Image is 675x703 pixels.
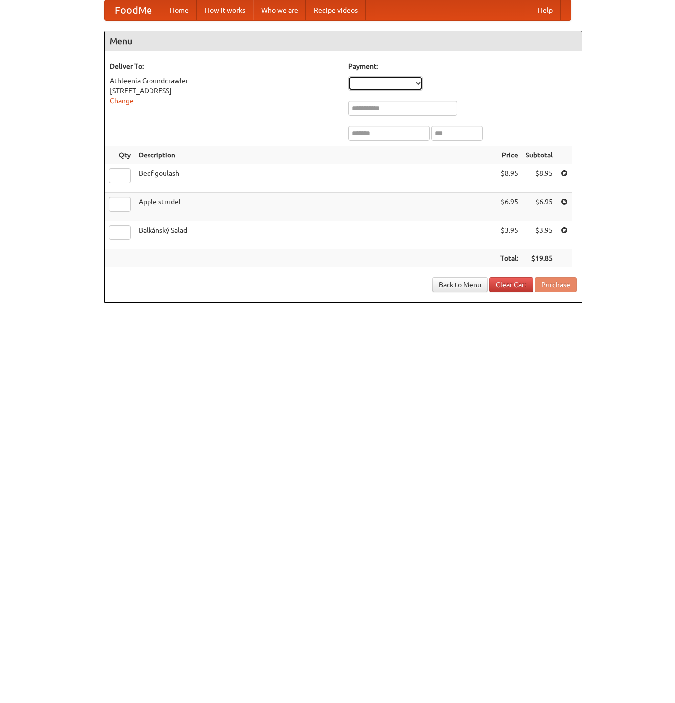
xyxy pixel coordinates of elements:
td: $3.95 [522,221,557,249]
button: Purchase [535,277,577,292]
a: How it works [197,0,253,20]
a: Recipe videos [306,0,366,20]
h5: Deliver To: [110,61,338,71]
a: Clear Cart [489,277,533,292]
th: Subtotal [522,146,557,164]
th: Total: [496,249,522,268]
a: Who we are [253,0,306,20]
a: Home [162,0,197,20]
th: Description [135,146,496,164]
div: Athleenia Groundcrawler [110,76,338,86]
a: Back to Menu [432,277,488,292]
th: $19.85 [522,249,557,268]
td: Beef goulash [135,164,496,193]
div: [STREET_ADDRESS] [110,86,338,96]
td: $6.95 [496,193,522,221]
h5: Payment: [348,61,577,71]
td: $3.95 [496,221,522,249]
th: Qty [105,146,135,164]
a: Help [530,0,561,20]
th: Price [496,146,522,164]
h4: Menu [105,31,582,51]
td: Apple strudel [135,193,496,221]
td: $8.95 [522,164,557,193]
td: $8.95 [496,164,522,193]
td: Balkánský Salad [135,221,496,249]
td: $6.95 [522,193,557,221]
a: Change [110,97,134,105]
a: FoodMe [105,0,162,20]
